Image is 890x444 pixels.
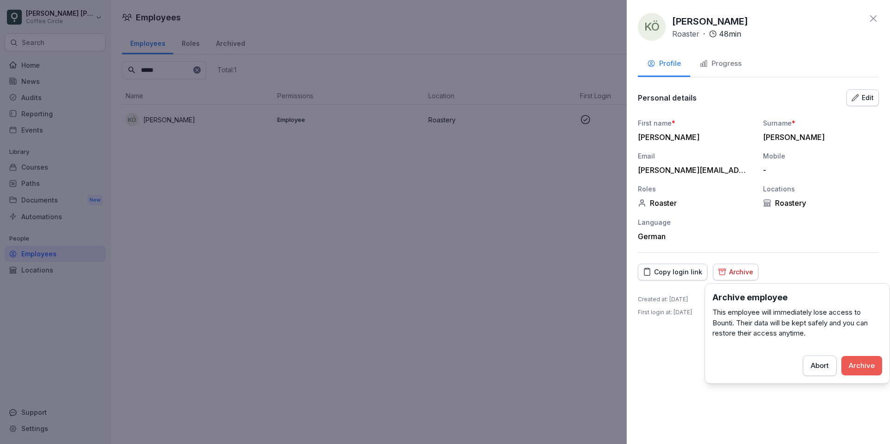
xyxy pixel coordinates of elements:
[713,264,758,280] button: Archive
[699,58,742,69] div: Progress
[690,52,751,77] button: Progress
[846,89,879,106] button: Edit
[647,58,681,69] div: Profile
[638,133,749,142] div: [PERSON_NAME]
[638,198,754,208] div: Roaster
[712,291,882,304] h3: Archive employee
[638,13,666,41] div: KÖ
[712,307,882,339] p: This employee will immediately lose access to Bounti. Their data will be kept safely and you can ...
[852,93,874,103] div: Edit
[811,361,829,371] div: Abort
[643,267,702,277] div: Copy login link
[849,361,875,371] div: Archive
[672,28,741,39] div: ·
[638,165,749,175] div: [PERSON_NAME][EMAIL_ADDRESS][DOMAIN_NAME]
[638,118,754,128] div: First name
[672,28,699,39] p: Roaster
[638,308,692,317] p: First login at : [DATE]
[638,184,754,194] div: Roles
[763,198,879,208] div: Roastery
[638,217,754,227] div: Language
[763,118,879,128] div: Surname
[763,165,874,175] div: -
[763,133,874,142] div: [PERSON_NAME]
[841,356,882,375] button: Archive
[718,267,753,277] div: Archive
[803,355,837,376] button: Abort
[638,264,707,280] button: Copy login link
[763,151,879,161] div: Mobile
[638,232,754,241] div: German
[638,151,754,161] div: Email
[638,93,697,102] p: Personal details
[719,28,741,39] p: 48 min
[672,14,748,28] p: [PERSON_NAME]
[763,184,879,194] div: Locations
[638,52,690,77] button: Profile
[638,295,688,304] p: Created at : [DATE]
